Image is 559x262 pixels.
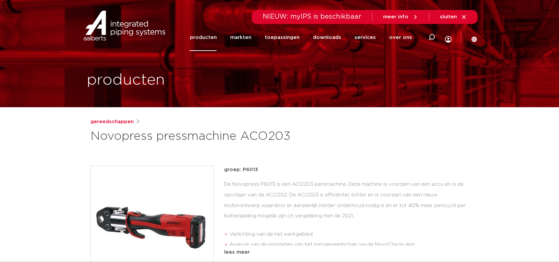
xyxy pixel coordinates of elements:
a: sluiten [440,14,467,20]
li: Verlichting van de het werkgebied [229,229,469,240]
a: services [354,24,375,51]
span: meer info [383,14,408,19]
a: producten [190,24,216,51]
a: toepassingen [264,24,299,51]
a: downloads [313,24,341,51]
span: sluiten [440,14,457,19]
a: markten [230,24,251,51]
a: meer info [383,14,418,20]
a: gereedschappen [90,118,134,126]
div: my IPS [445,22,452,53]
div: lees meer [224,248,469,256]
p: groep: P6013 [224,166,469,174]
a: over ons [389,24,412,51]
span: NIEUW: myIPS is beschikbaar [263,13,361,20]
div: De Novopress P6013 is een ACO203 persmachine. Deze machine is voorzien van een accu en is de opvo... [224,179,469,246]
nav: Menu [190,24,412,51]
h1: producten [87,70,165,91]
h1: Novopress pressmachine ACO203 [90,129,340,144]
li: Analyse van de prestaties van het persgereedschap via de NovoCheck-app [229,239,469,250]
